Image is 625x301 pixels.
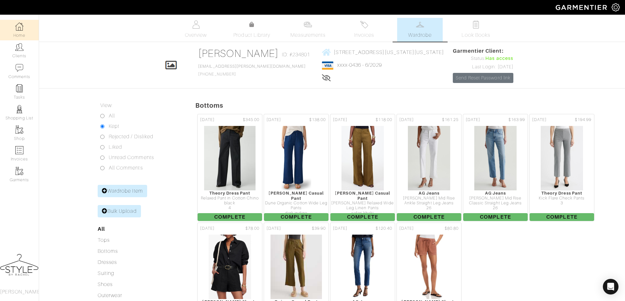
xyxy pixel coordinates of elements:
span: Complete [463,213,528,221]
img: visa-934b35602734be37eb7d5d7e5dbcd2044c359bf20a24dc3361ca3fa54326a8a7.png [322,62,333,70]
span: $345.00 [243,117,259,123]
a: Outerwear [98,293,122,298]
label: All [109,112,115,120]
span: [DATE] [200,117,215,123]
span: ID: #234801 [282,51,310,59]
span: $138.00 [309,117,326,123]
div: black [198,201,262,206]
img: gEy2Wbf7cbS9tVZ4tieogWyZ [341,126,384,191]
div: AG Jeans [463,191,528,196]
img: gear-icon-white-bd11855cb880d31180b6d7d6211b90ccbf57a29d726f0c71d8c61bd08dd39cc2.png [612,3,620,11]
span: $78.00 [245,226,259,232]
a: Wardrobe [397,18,443,42]
span: Complete [397,213,461,221]
div: Open Intercom Messenger [603,279,618,294]
span: Complete [530,213,594,221]
label: All Comments [109,164,143,172]
span: Complete [264,213,328,221]
img: orders-icon-0abe47150d42831381b5fb84f609e132dff9fe21cb692f30cb5eec754e2cba89.png [15,146,23,154]
div: Kick Flare Check Pants [530,196,594,201]
span: Wardrobe [408,31,432,39]
span: Overview [185,31,207,39]
a: [EMAIL_ADDRESS][PERSON_NAME][DOMAIN_NAME] [198,64,306,69]
div: Last Login: [DATE] [453,63,513,71]
a: Product Library [229,21,275,39]
img: yGDkt2AzLrTbDYzPyqmbdCFF [540,126,583,191]
a: Overview [173,18,219,42]
a: Bulk Upload [98,205,141,217]
img: garmentier-logo-header-white-b43fb05a5012e4ada735d5af1a66efaba907eab6374d6393d1fbf88cb4ef424d.png [552,2,612,13]
a: [PERSON_NAME] [198,48,279,59]
img: basicinfo-40fd8af6dae0f16599ec9e87c0ef1c0a1fdea2edbe929e3d69a839185d80c458.svg [192,21,200,29]
a: xxxx-0436 - 6/2029 [337,62,382,68]
a: [STREET_ADDRESS][US_STATE][US_STATE] [322,48,444,56]
img: Xng9Mcr9haDuXeChJFtug5tY [270,234,322,299]
span: [DATE] [399,117,414,123]
img: reminder-icon-8004d30b9f0a5d33ae49ab947aed9ed385cf756f9e5892f1edd6e32f2345188e.png [15,84,23,92]
a: Dresses [98,259,117,265]
span: [DATE] [532,117,547,123]
div: [PERSON_NAME] Mid Rise Ankle Straight Leg Jeans [397,196,461,206]
label: Unread Comments [109,154,154,161]
span: $163.99 [508,117,525,123]
label: Liked [109,143,122,151]
a: Wardrobe Item [98,185,147,197]
a: [DATE] $161.25 AG Jeans [PERSON_NAME] Mid Rise Ankle Straight Leg Jeans 26 Complete [396,113,462,222]
img: todo-9ac3debb85659649dc8f770b8b6100bb5dab4b48dedcbae339e5042a72dfd3cc.svg [472,21,480,29]
img: orders-27d20c2124de7fd6de4e0e44c1d41de31381a507db9b33961299e4e07d508b8c.svg [360,21,368,29]
div: [PERSON_NAME] Mid Rise Classic Straight Leg Jeans [463,196,528,206]
div: [PERSON_NAME] Casual Pant [330,191,395,201]
div: AG Jeans [397,191,461,196]
a: [DATE] $194.99 Theory Dress Pant Kick Flare Check Pants 3 Complete [529,113,595,222]
img: clients-icon-6bae9207a08558b7cb47a8932f037763ab4055f8c8b6bfacd5dc20c3e0201464.png [15,43,23,51]
a: [DATE] $345.00 Theory Dress Pant Relaxed Pant in Cotton Chino black 4 Complete [197,113,263,222]
span: Invoices [354,31,374,39]
span: Complete [198,213,262,221]
span: [DATE] [399,226,414,232]
span: [DATE] [333,117,347,123]
span: $120.40 [376,226,392,232]
a: Measurements [285,18,331,42]
div: Theory Dress Pant [530,191,594,196]
img: stylists-icon-eb353228a002819b7ec25b43dbf5f0378dd9e0616d9560372ff212230b889e62.png [15,105,23,113]
label: Kept [109,122,119,130]
span: $80.80 [445,226,459,232]
a: Invoices [341,18,387,42]
a: Tops [98,237,110,243]
span: Has access [485,55,513,62]
span: Measurements [290,31,326,39]
span: [DATE] [200,226,215,232]
h5: Bottoms [195,102,625,109]
img: uqn4Gb14NS3i1cKQnb9DHbDR [281,126,312,191]
img: garments-icon-b7da505a4dc4fd61783c78ac3ca0ef83fa9d6f193b1c9dc38574b1d14d53ca28.png [15,167,23,175]
div: Relaxed Pant in Cotton Chino [198,196,262,201]
span: $194.99 [575,117,591,123]
div: 26 [397,206,461,211]
span: Look Books [462,31,491,39]
img: nMxUTbJ5EeNsZQkeH7BEVfQo [403,234,455,299]
span: $39.90 [312,226,326,232]
img: wardrobe-487a4870c1b7c33e795ec22d11cfc2ed9d08956e64fb3008fe2437562e282088.svg [416,21,424,29]
div: [PERSON_NAME] Relaxed Wide Leg Linen Pants [330,201,395,211]
span: [DATE] [333,226,347,232]
img: comment-icon-a0a6a9ef722e966f86d9cbdc48e553b5cf19dbc54f86b18d962a5391bc8f6eb6.png [15,64,23,72]
img: WhsxKW2dbCtvLVFCELhmi7qf [408,126,450,191]
img: measurements-466bbee1fd09ba9460f595b01e5d73f9e2bff037440d3c8f018324cb6cdf7a4a.svg [304,21,312,29]
a: Bottoms [98,248,118,254]
a: [DATE] $163.99 AG Jeans [PERSON_NAME] Mid Rise Classic Straight Leg Jeans 26 Complete [462,113,529,222]
a: Shoes [98,281,113,287]
img: dashboard-icon-dbcd8f5a0b271acd01030246c82b418ddd0df26cd7fceb0bd07c9910d44c42f6.png [15,22,23,31]
img: garments-icon-b7da505a4dc4fd61783c78ac3ca0ef83fa9d6f193b1c9dc38574b1d14d53ca28.png [15,126,23,134]
span: $161.25 [442,117,459,123]
span: [STREET_ADDRESS][US_STATE][US_STATE] [334,49,444,55]
div: Dune Organic Cotton Wide Leg Pants [264,201,328,211]
a: [DATE] $138.00 [PERSON_NAME] Casual Pant Dune Organic Cotton Wide Leg Pants dark indigo S Complete [263,113,329,222]
div: 26 [463,206,528,211]
span: [PHONE_NUMBER] [198,64,306,76]
div: [PERSON_NAME] Casual Pant [264,191,328,201]
span: [DATE] [466,117,480,123]
img: VDCfJy1DuRmF2rdXzED4Co4F [208,234,251,299]
div: safari khaki [330,211,395,216]
span: Garmentier Client: [453,47,513,55]
span: [DATE] [267,117,281,123]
